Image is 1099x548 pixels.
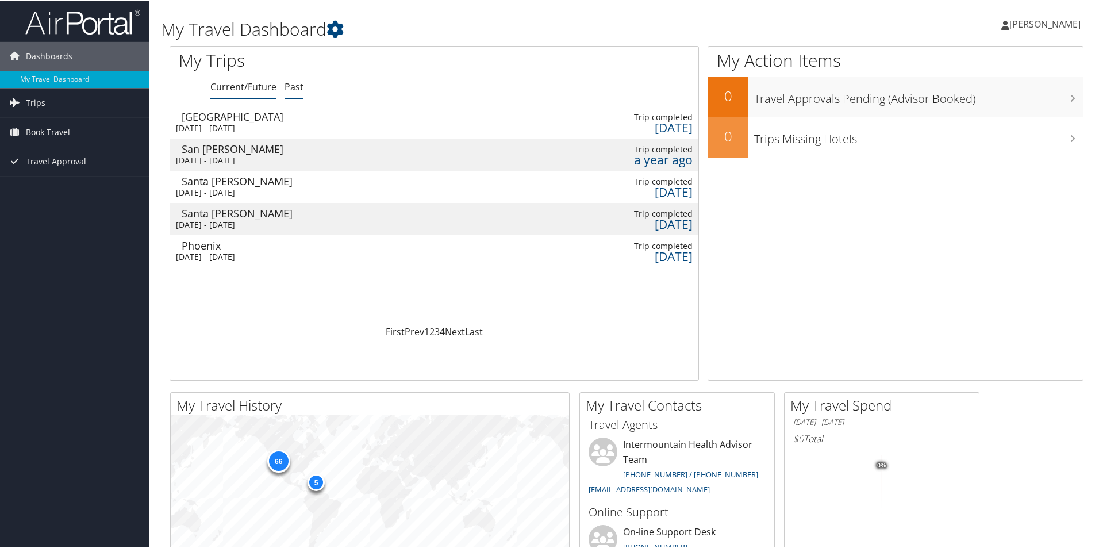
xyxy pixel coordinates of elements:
[435,324,440,337] a: 3
[26,41,72,70] span: Dashboards
[575,218,693,228] div: [DATE]
[429,324,435,337] a: 2
[583,436,771,498] li: Intermountain Health Advisor Team
[589,503,766,519] h3: Online Support
[182,239,312,250] div: Phoenix
[465,324,483,337] a: Last
[575,111,693,121] div: Trip completed
[26,146,86,175] span: Travel Approval
[176,186,306,197] div: [DATE] - [DATE]
[210,79,276,92] a: Current/Future
[754,124,1083,146] h3: Trips Missing Hotels
[575,175,693,186] div: Trip completed
[575,186,693,196] div: [DATE]
[182,175,312,185] div: Santa [PERSON_NAME]
[1009,17,1081,29] span: [PERSON_NAME]
[790,394,979,414] h2: My Travel Spend
[176,122,306,132] div: [DATE] - [DATE]
[405,324,424,337] a: Prev
[575,250,693,260] div: [DATE]
[424,324,429,337] a: 1
[575,240,693,250] div: Trip completed
[1001,6,1092,40] a: [PERSON_NAME]
[589,416,766,432] h3: Travel Agents
[176,154,306,164] div: [DATE] - [DATE]
[793,431,970,444] h6: Total
[708,125,748,145] h2: 0
[386,324,405,337] a: First
[176,251,306,261] div: [DATE] - [DATE]
[793,416,970,427] h6: [DATE] - [DATE]
[308,473,325,490] div: 5
[440,324,445,337] a: 4
[877,461,886,468] tspan: 0%
[26,87,45,116] span: Trips
[575,121,693,132] div: [DATE]
[182,110,312,121] div: [GEOGRAPHIC_DATA]
[586,394,774,414] h2: My Travel Contacts
[26,117,70,145] span: Book Travel
[285,79,303,92] a: Past
[575,208,693,218] div: Trip completed
[575,143,693,154] div: Trip completed
[182,207,312,217] div: Santa [PERSON_NAME]
[589,483,710,493] a: [EMAIL_ADDRESS][DOMAIN_NAME]
[754,84,1083,106] h3: Travel Approvals Pending (Advisor Booked)
[708,116,1083,156] a: 0Trips Missing Hotels
[793,431,804,444] span: $0
[708,47,1083,71] h1: My Action Items
[623,468,758,478] a: [PHONE_NUMBER] / [PHONE_NUMBER]
[445,324,465,337] a: Next
[176,394,569,414] h2: My Travel History
[267,449,290,472] div: 66
[176,219,306,229] div: [DATE] - [DATE]
[708,85,748,105] h2: 0
[708,76,1083,116] a: 0Travel Approvals Pending (Advisor Booked)
[161,16,782,40] h1: My Travel Dashboard
[25,7,140,35] img: airportal-logo.png
[575,154,693,164] div: a year ago
[179,47,470,71] h1: My Trips
[182,143,312,153] div: San [PERSON_NAME]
